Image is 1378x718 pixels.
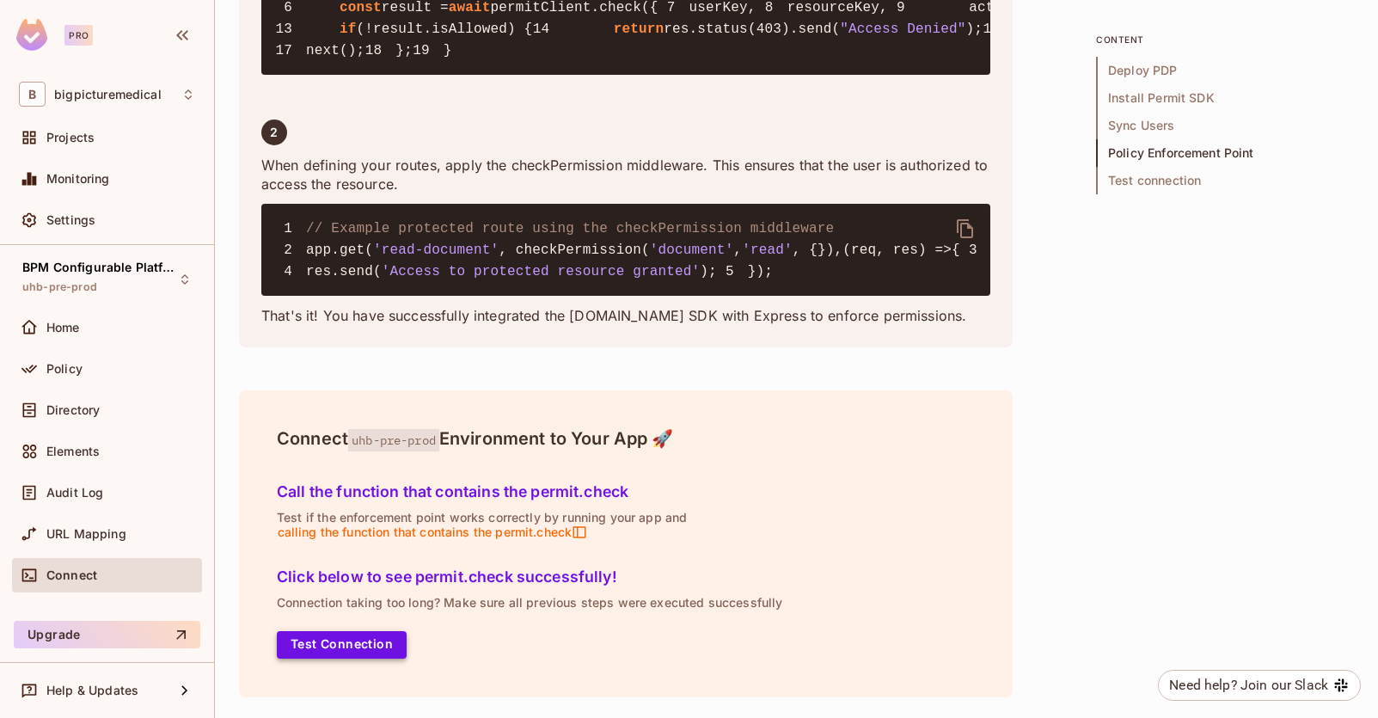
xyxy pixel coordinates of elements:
span: Install Permit SDK [1096,84,1354,112]
span: 2 [270,126,278,139]
span: return [614,21,665,37]
h5: Call the function that contains the permit.check [277,483,975,500]
span: 5 [717,261,748,282]
p: When defining your routes, apply the checkPermission middleware. This ensures that the user is au... [261,156,990,193]
span: 14 [532,19,563,40]
span: Directory [46,403,100,417]
span: req, res [851,242,918,258]
span: 'document' [650,242,734,258]
span: URL Mapping [46,527,126,541]
p: That's it! You have successfully integrated the [DOMAIN_NAME] SDK with Express to enforce permiss... [261,306,990,325]
p: Test if the enforcement point works correctly by running your app and [277,511,975,540]
span: , {}), [793,242,843,258]
span: 13 [275,19,306,40]
span: uhb-pre-prod [348,429,439,451]
div: Pro [64,25,93,46]
span: Policy Enforcement Point [1096,139,1354,167]
span: "Access Denied" [840,21,965,37]
span: 'read' [742,242,793,258]
span: 'read-document' [373,242,499,258]
img: SReyMgAAAABJRU5ErkJggg== [16,19,47,51]
span: 1 [275,218,306,239]
span: Elements [46,445,100,458]
span: Help & Updates [46,684,138,697]
span: BPM Configurable Platform [22,261,177,274]
span: Deploy PDP [1096,57,1354,84]
div: Need help? Join our Slack [1169,675,1328,696]
button: Upgrade [14,621,200,648]
span: Workspace: bigpicturemedical [54,88,162,101]
span: Home [46,321,80,334]
span: , checkPermission( [499,242,650,258]
span: 18 [364,40,395,61]
button: delete [945,208,986,249]
span: 17 [275,40,306,61]
code: }); [275,221,1209,279]
span: Policy [46,362,83,376]
span: Audit Log [46,486,103,500]
p: content [1096,33,1354,46]
span: res.status( [664,21,756,37]
span: , [733,242,742,258]
span: ); [700,264,717,279]
p: Connection taking too long? Make sure all previous steps were executed successfully [277,596,975,610]
span: { [952,242,960,258]
span: Sync Users [1096,112,1354,139]
span: ( [842,242,851,258]
span: Test connection [1096,167,1354,194]
span: Settings [46,213,95,227]
span: (!result.isAllowed) { [357,21,533,37]
span: uhb-pre-prod [22,280,97,294]
span: res.send( [306,264,382,279]
span: 15 [983,19,1014,40]
h4: Connect Environment to Your App 🚀 [277,428,975,449]
button: Test Connection [277,631,407,659]
h5: Click below to see permit.check successfully! [277,568,975,586]
span: // Example protected route using the checkPermission middleware [306,221,834,236]
span: if [340,21,357,37]
span: Connect [46,568,97,582]
span: 'Access to protected resource granted' [382,264,701,279]
span: ); [965,21,983,37]
span: Monitoring [46,172,110,186]
span: 403 [756,21,781,37]
span: 19 [413,40,444,61]
span: 2 [275,240,306,261]
span: app.get( [306,242,373,258]
span: ).send( [781,21,840,37]
span: ) => [918,242,952,258]
span: calling the function that contains the permit.check [277,525,588,540]
span: Projects [46,131,95,144]
span: 4 [275,261,306,282]
span: B [19,82,46,107]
